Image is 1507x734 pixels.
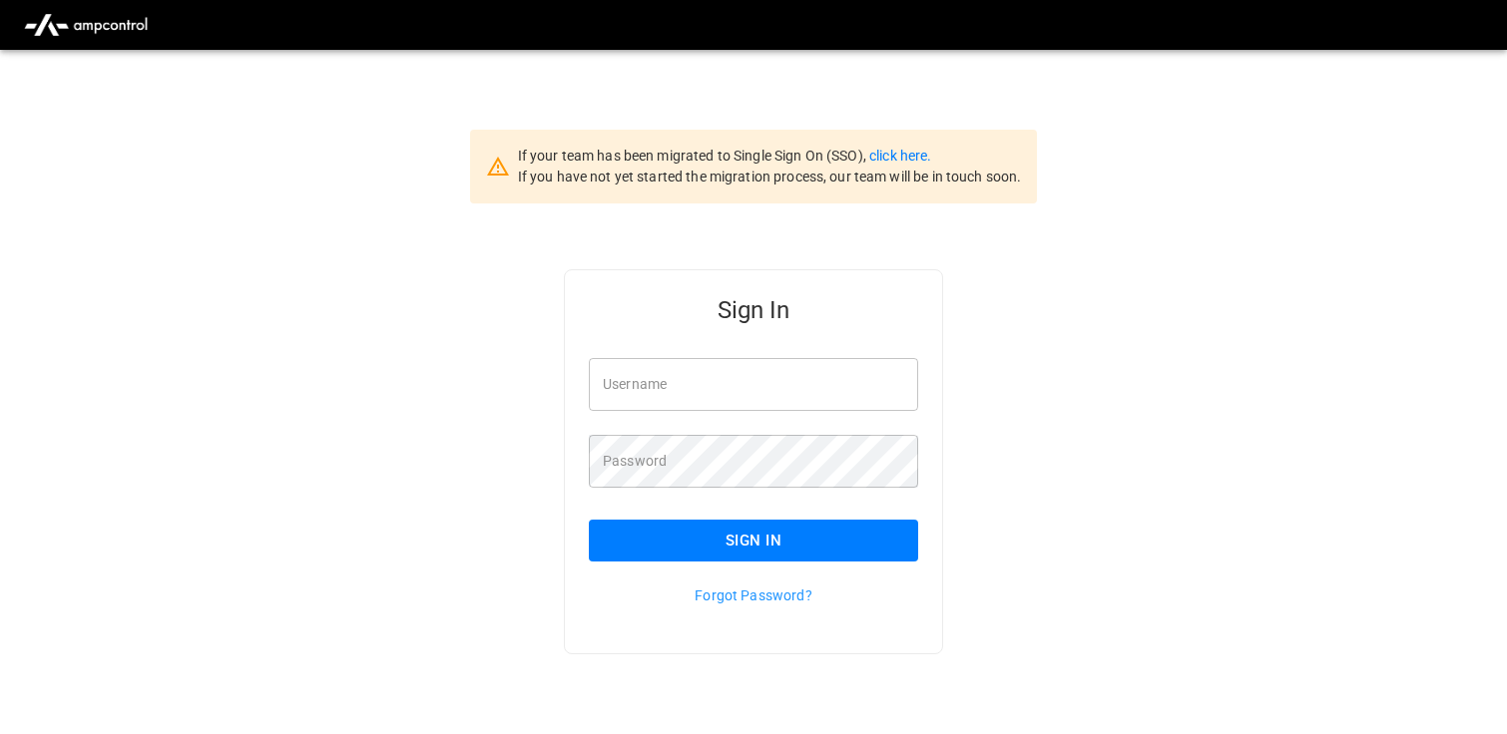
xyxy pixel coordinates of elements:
[518,169,1022,184] span: If you have not yet started the migration process, our team will be in touch soon.
[589,520,918,561] button: Sign In
[869,148,931,164] a: click here.
[518,148,869,164] span: If your team has been migrated to Single Sign On (SSO),
[16,6,156,44] img: ampcontrol.io logo
[589,294,918,326] h5: Sign In
[589,585,918,605] p: Forgot Password?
